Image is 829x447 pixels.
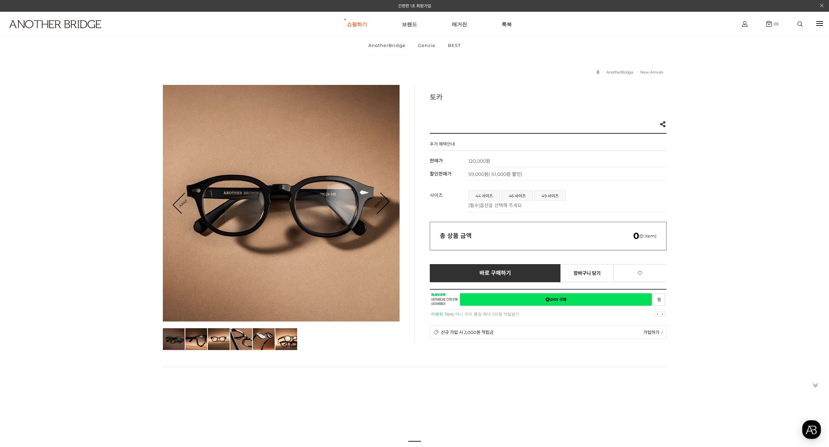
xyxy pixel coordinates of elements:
[742,21,747,27] img: cart
[643,329,659,335] span: 가입하기
[174,193,194,213] a: Prev
[772,21,779,26] span: (0)
[596,70,600,74] a: 홈
[766,21,772,27] img: cart
[430,187,468,212] th: 사이즈
[468,171,522,177] span: 59,000원
[560,264,614,282] a: 장바구니 담기
[430,141,455,150] h4: 추가 혜택안내
[535,191,565,200] a: 49 사이즈
[430,158,443,164] span: 판매가
[502,191,533,200] a: 46 사이즈
[468,158,490,164] strong: 120,000원
[633,231,639,241] em: 0
[442,37,466,54] a: BEST
[766,21,779,27] a: (0)
[412,37,441,54] a: Genzie
[430,171,452,177] span: 할인판매가
[430,325,666,339] a: 신규 가입 시 2,000원 적립금 가입하기
[398,3,431,8] a: 간편한 1초 회원가입
[368,193,389,214] a: Next
[502,190,533,201] li: 46 사이즈
[9,20,101,28] img: logo
[480,202,522,208] span: 옵션을 선택해 주세요
[502,12,512,36] a: 룩북
[535,190,566,201] li: 49 사이즈
[606,70,634,74] a: AnotherBridge
[452,12,467,36] a: 매거진
[640,70,663,74] a: New Arrivals
[441,329,494,335] span: 신규 가입 시 2,000원 적립금
[347,12,367,36] a: 쇼핑하기
[489,171,522,177] span: ( 61,000원 할인)
[3,20,128,45] a: logo
[433,329,439,335] img: detail_membership.png
[661,331,663,334] img: npay_sp_more.png
[468,190,500,201] li: 44 사이즈
[363,37,411,54] a: AnotherBridge
[440,232,472,240] strong: 총 상품 금액
[797,21,802,27] img: search
[402,12,417,36] a: 브랜드
[163,328,185,350] img: d8a971c8d4098888606ba367a792ad14.jpg
[468,202,663,208] p: [필수]
[479,270,511,276] span: 바로 구매하기
[633,233,656,239] span: (0 item)
[430,92,666,102] h3: 토카
[430,264,561,282] a: 바로 구매하기
[469,191,500,200] a: 44 사이즈
[163,85,400,321] img: d8a971c8d4098888606ba367a792ad14.jpg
